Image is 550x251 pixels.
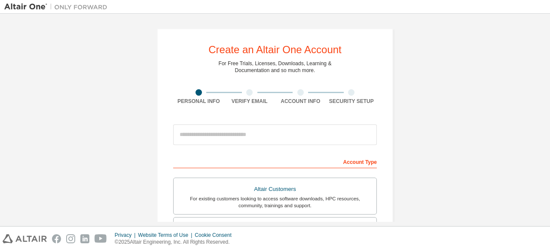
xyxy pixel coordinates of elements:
img: youtube.svg [95,234,107,243]
div: Website Terms of Use [138,232,195,239]
div: Account Type [173,154,377,168]
img: altair_logo.svg [3,234,47,243]
img: linkedin.svg [80,234,89,243]
div: Cookie Consent [195,232,236,239]
img: Altair One [4,3,112,11]
div: For existing customers looking to access software downloads, HPC resources, community, trainings ... [179,195,371,209]
p: © 2025 Altair Engineering, Inc. All Rights Reserved. [115,239,237,246]
div: Altair Customers [179,183,371,195]
div: Account Info [275,98,326,105]
div: Privacy [115,232,138,239]
div: For Free Trials, Licenses, Downloads, Learning & Documentation and so much more. [219,60,332,74]
img: facebook.svg [52,234,61,243]
img: instagram.svg [66,234,75,243]
div: Verify Email [224,98,275,105]
div: Personal Info [173,98,224,105]
div: Create an Altair One Account [208,45,342,55]
div: Security Setup [326,98,377,105]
